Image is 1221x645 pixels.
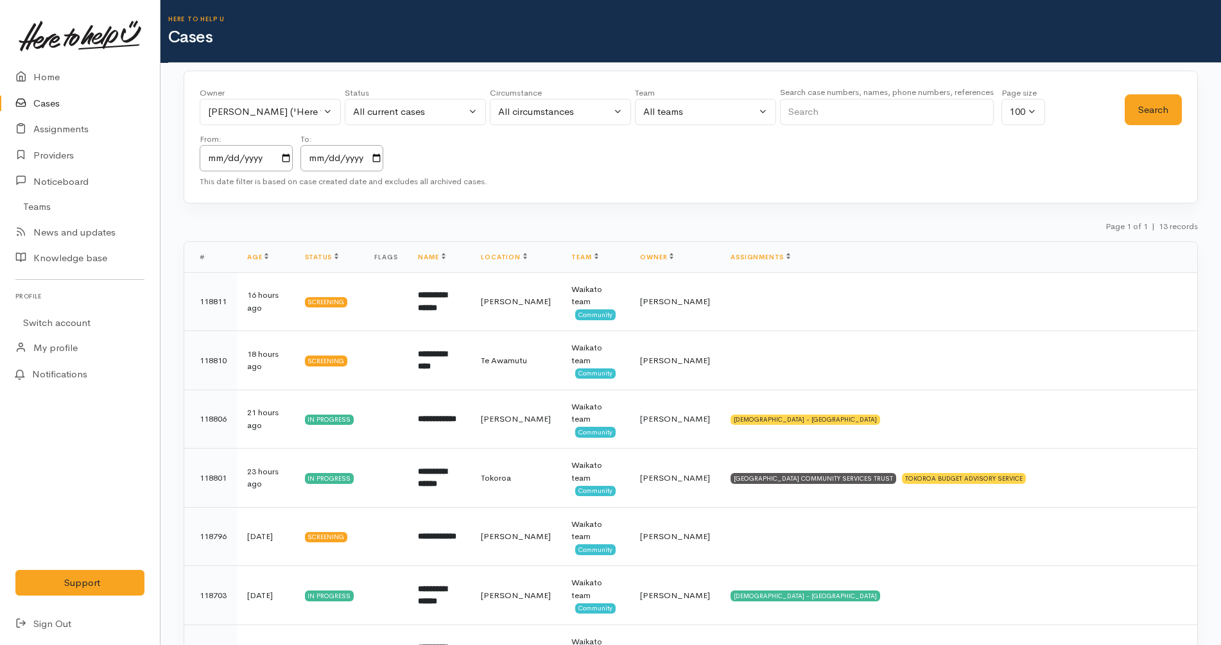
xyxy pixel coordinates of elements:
[481,413,551,424] span: [PERSON_NAME]
[780,99,978,125] input: Search
[353,105,466,119] div: All current cases
[575,486,616,496] span: Community
[305,356,348,366] div: Screening
[571,253,598,261] a: Team
[184,449,237,508] td: 118801
[575,309,616,320] span: Community
[490,99,631,125] button: All circumstances
[184,272,237,331] td: 118811
[780,87,994,98] small: Search case numbers, names, phone numbers, references
[345,99,486,125] button: All current cases
[1125,94,1182,126] button: Search
[640,413,710,424] span: [PERSON_NAME]
[168,15,1221,22] h6: Here to help u
[635,87,776,99] div: Team
[208,105,321,119] div: [PERSON_NAME] ('Here to help u')
[571,576,619,601] div: Waikato team
[237,566,295,625] td: [DATE]
[15,570,144,596] button: Support
[200,175,1182,188] div: This date filter is based on case created date and excludes all archived cases.
[731,473,896,483] div: [GEOGRAPHIC_DATA] COMMUNITY SERVICES TRUST
[1001,87,1045,99] div: Page size
[305,415,354,425] div: In progress
[571,459,619,484] div: Waikato team
[571,400,619,426] div: Waikato team
[168,28,1221,47] h1: Cases
[575,603,616,614] span: Community
[575,544,616,555] span: Community
[237,449,295,508] td: 23 hours ago
[640,590,710,601] span: [PERSON_NAME]
[640,531,710,542] span: [PERSON_NAME]
[481,296,551,307] span: [PERSON_NAME]
[481,472,511,483] span: Tokoroa
[184,331,237,390] td: 118810
[184,242,237,273] th: #
[643,105,756,119] div: All teams
[1152,221,1155,232] span: |
[300,133,383,146] div: To:
[731,415,880,425] div: [DEMOGRAPHIC_DATA] - [GEOGRAPHIC_DATA]
[1105,221,1198,232] small: Page 1 of 1 13 records
[640,355,710,366] span: [PERSON_NAME]
[237,507,295,566] td: [DATE]
[575,368,616,379] span: Community
[237,390,295,449] td: 21 hours ago
[200,133,293,146] div: From:
[200,99,341,125] button: Katarina Daly ('Here to help u')
[184,390,237,449] td: 118806
[498,105,611,119] div: All circumstances
[305,253,339,261] a: Status
[1001,99,1045,125] button: 100
[418,253,445,261] a: Name
[640,296,710,307] span: [PERSON_NAME]
[490,87,631,99] div: Circumstance
[575,427,616,437] span: Community
[247,253,268,261] a: Age
[481,590,551,601] span: [PERSON_NAME]
[237,272,295,331] td: 16 hours ago
[305,590,354,601] div: In progress
[481,253,526,261] a: Location
[640,253,673,261] a: Owner
[305,473,354,483] div: In progress
[571,518,619,543] div: Waikato team
[571,341,619,366] div: Waikato team
[902,473,1026,483] div: TOKOROA BUDGET ADVISORY SERVICE
[731,253,790,261] a: Assignments
[640,472,710,483] span: [PERSON_NAME]
[364,242,408,273] th: Flags
[305,297,348,307] div: Screening
[481,355,527,366] span: Te Awamutu
[237,331,295,390] td: 18 hours ago
[305,532,348,542] div: Screening
[345,87,486,99] div: Status
[481,531,551,542] span: [PERSON_NAME]
[571,283,619,308] div: Waikato team
[184,566,237,625] td: 118703
[1010,105,1025,119] div: 100
[15,288,144,305] h6: Profile
[184,507,237,566] td: 118796
[200,87,341,99] div: Owner
[731,590,880,601] div: [DEMOGRAPHIC_DATA] - [GEOGRAPHIC_DATA]
[635,99,776,125] button: All teams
